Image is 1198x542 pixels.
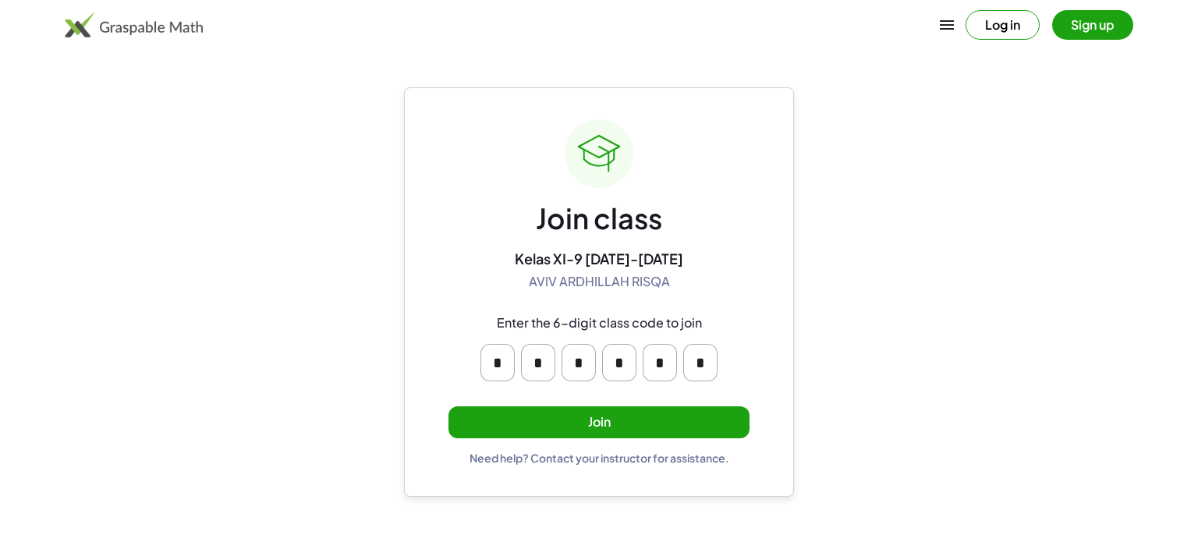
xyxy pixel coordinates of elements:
[521,344,555,381] input: Please enter OTP character 2
[683,344,718,381] input: Please enter OTP character 6
[643,344,677,381] input: Please enter OTP character 5
[966,10,1040,40] button: Log in
[480,344,515,381] input: Please enter OTP character 1
[448,406,750,438] button: Join
[1052,10,1133,40] button: Sign up
[602,344,636,381] input: Please enter OTP character 4
[562,344,596,381] input: Please enter OTP character 3
[515,250,683,267] div: Kelas XI-9 [DATE]-[DATE]
[497,315,702,331] div: Enter the 6-digit class code to join
[529,274,670,290] div: AVIV ARDHILLAH RISQA
[536,200,662,237] div: Join class
[470,451,729,465] div: Need help? Contact your instructor for assistance.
